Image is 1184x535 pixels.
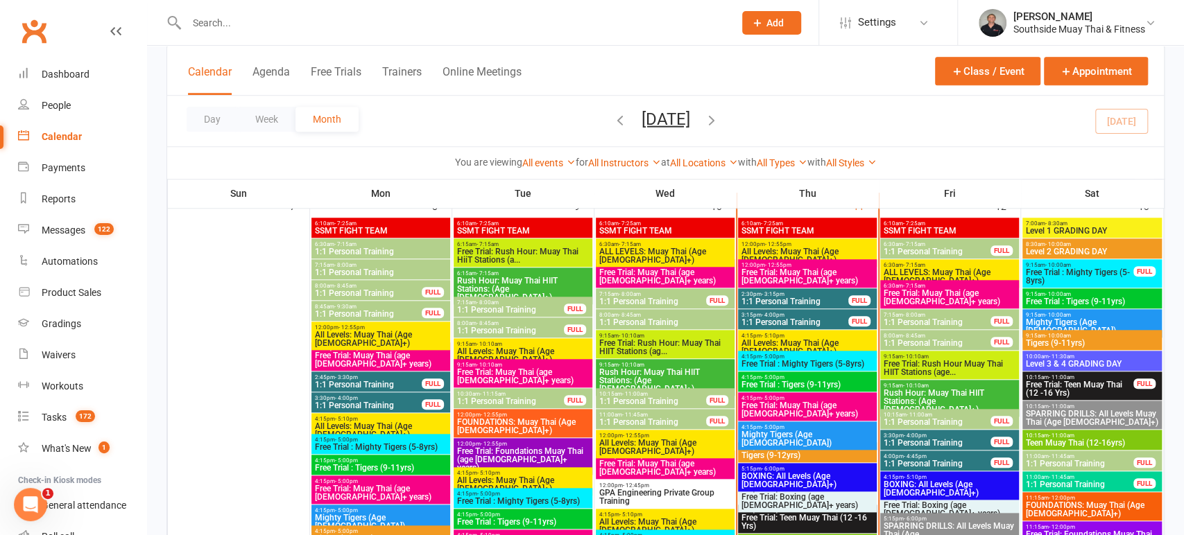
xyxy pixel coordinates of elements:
span: 6:30am [883,283,1016,289]
button: Online Meetings [443,65,522,95]
span: - 11:15am [480,391,506,397]
div: What's New [42,443,92,454]
span: Free Trial: Rush Hour: Muay Thai HIIT Stations (ag... [599,339,732,356]
span: SSMT FIGHT TEAM [741,227,874,235]
div: FULL [564,324,586,335]
span: 11:00am [1025,474,1134,480]
input: Search... [182,13,724,33]
span: 10:30am [456,391,565,397]
span: All Levels: Muay Thai (Age [DEMOGRAPHIC_DATA]+) [599,439,732,455]
span: Level 3 & 4 GRADING DAY [1025,360,1159,368]
span: - 6:00pm [762,466,784,472]
span: - 7:15am [903,241,925,247]
span: 12:00pm [599,432,732,439]
span: 6:10am [599,220,732,227]
span: 6:30am [599,241,732,247]
a: Clubworx [17,14,51,49]
span: 6:30am [883,241,991,247]
span: 9:15am [883,353,1016,360]
span: Add [766,17,784,28]
span: - 7:25am [903,220,925,227]
span: 1 [42,488,53,499]
span: - 11:30am [1049,353,1074,360]
span: - 10:10am [619,333,644,339]
span: Free Trial: Rush Hour: Muay Thai HiiT Stations (a... [456,247,590,264]
span: 1:1 Personal Training [883,459,991,468]
span: - 8:45am [619,312,641,318]
span: - 4:00pm [904,432,927,439]
span: - 5:00pm [335,478,358,484]
span: - 12:45pm [623,482,649,489]
span: Free Trial : Tigers (9-11yrs) [741,380,874,389]
span: 1:1 Personal Training [456,397,565,405]
strong: with [738,157,757,168]
span: 1:1 Personal Training [599,397,707,405]
span: SSMT FIGHT TEAM [314,227,447,235]
span: 10:15am [1025,432,1159,439]
div: FULL [706,295,728,306]
span: - 5:10pm [904,474,927,480]
button: Month [295,107,359,132]
span: 4:15pm [456,491,590,497]
span: - 8:00am [334,262,357,268]
span: - 3:30pm [335,374,358,380]
span: - 11:00am [1049,374,1074,380]
span: 12:00pm [599,482,732,489]
th: Wed [594,179,737,208]
span: - 11:45am [1049,474,1074,480]
button: Trainers [382,65,422,95]
span: - 4:00pm [335,395,358,401]
span: Free Trial: Muay Thai (age [DEMOGRAPHIC_DATA]+ years) [314,351,447,368]
span: 9:15am [1025,312,1159,318]
span: 4:15pm [314,437,447,443]
span: - 7:25am [334,220,357,227]
span: 12:00pm [456,412,590,418]
div: Automations [42,256,98,267]
span: - 11:00am [1049,403,1074,410]
span: - 12:55pm [623,432,649,439]
a: General attendance kiosk mode [18,490,146,521]
span: - 5:00pm [762,424,784,430]
span: 4:15pm [741,333,874,339]
div: Workouts [42,380,83,392]
span: 1:1 Personal Training [314,247,447,256]
a: Workouts [18,371,146,402]
span: 3:30pm [314,395,422,401]
span: - 11:00am [622,391,648,397]
span: 9:15am [599,362,732,368]
span: - 10:00am [1045,291,1071,297]
span: 8:00am [456,320,565,326]
span: 6:10am [314,220,447,227]
a: Messages 122 [18,215,146,246]
div: Dashboard [42,69,89,80]
span: Level 2 GRADING DAY [1025,247,1159,256]
span: 1:1 Personal Training [741,318,849,326]
span: Level 1 GRADING DAY [1025,227,1159,235]
span: 12:00pm [314,324,447,331]
span: - 5:00pm [762,353,784,360]
span: - 7:15am [619,241,641,247]
span: Mighty Tigers (Age [DEMOGRAPHIC_DATA]) [741,430,874,447]
span: - 4:45pm [904,453,927,459]
span: FOUNDATIONS: Muay Thai (Age [DEMOGRAPHIC_DATA]+) [456,418,590,435]
div: Reports [42,193,76,204]
span: SSMT FIGHT TEAM [883,227,1016,235]
span: Free Trial: Teen Muay Thai (12 -16 Yrs) [1025,380,1134,397]
span: Free Trial : Mighty Tigers (5-8yrs) [314,443,447,451]
span: 4:15pm [741,353,874,360]
span: 1:1 Personal Training [314,310,422,318]
span: 6:30am [883,262,1016,268]
div: FULL [422,287,444,297]
span: 11:00am [599,412,707,418]
div: Calendar [42,131,82,142]
img: thumb_image1524148262.png [979,9,1006,37]
span: 1 [98,441,110,453]
span: 1:1 Personal Training [314,380,422,389]
span: 3:15pm [741,312,849,318]
span: 1:1 Personal Training [883,339,991,347]
span: - 7:15am [903,262,925,268]
span: Rush Hour: Muay Thai HIIT Stations: (Age [DEMOGRAPHIC_DATA]+) [599,368,732,393]
div: Gradings [42,318,81,329]
div: FULL [706,395,728,405]
span: 1:1 Personal Training [599,318,732,326]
